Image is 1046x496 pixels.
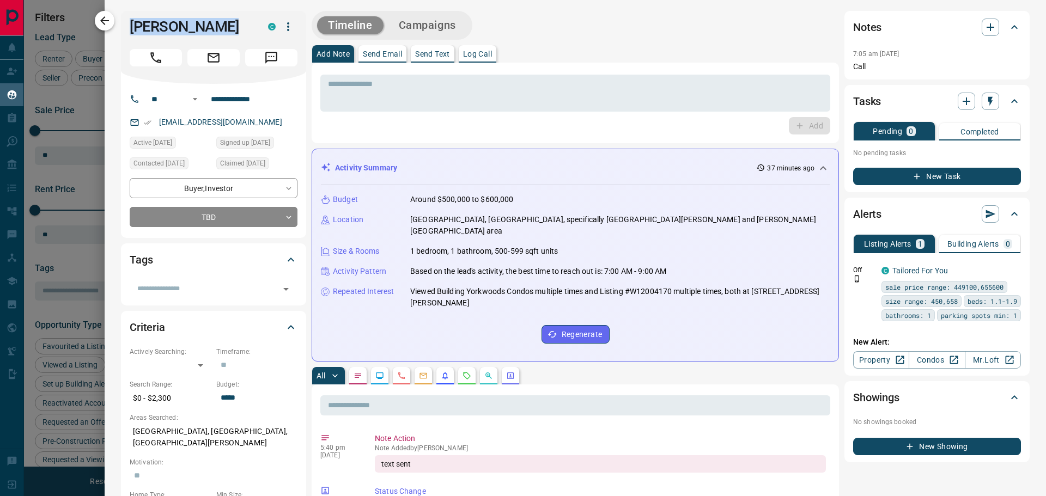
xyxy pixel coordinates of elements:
h2: Alerts [853,205,881,223]
p: [GEOGRAPHIC_DATA], [GEOGRAPHIC_DATA], specifically [GEOGRAPHIC_DATA][PERSON_NAME] and [PERSON_NAM... [410,214,830,237]
div: Notes [853,14,1021,40]
div: Activity Summary37 minutes ago [321,158,830,178]
div: Tasks [853,88,1021,114]
svg: Listing Alerts [441,371,449,380]
p: No pending tasks [853,145,1021,161]
a: Mr.Loft [965,351,1021,369]
p: Call [853,61,1021,72]
p: Completed [960,128,999,136]
svg: Lead Browsing Activity [375,371,384,380]
span: Call [130,49,182,66]
p: Repeated Interest [333,286,394,297]
p: Note Added by [PERSON_NAME] [375,444,826,452]
p: Around $500,000 to $600,000 [410,194,514,205]
svg: Notes [354,371,362,380]
svg: Email Verified [144,119,151,126]
h2: Tags [130,251,153,268]
p: Send Text [415,50,450,58]
p: Timeframe: [216,347,297,357]
p: Search Range: [130,379,211,389]
div: Tags [130,247,297,273]
p: Areas Searched: [130,413,297,422]
p: Building Alerts [947,240,999,248]
p: 5:40 pm [320,444,358,451]
p: Note Action [375,433,826,444]
div: condos.ca [268,23,276,30]
div: Showings [853,384,1021,411]
h1: [PERSON_NAME] [130,18,252,35]
p: Log Call [463,50,492,58]
p: Size & Rooms [333,246,380,257]
span: Active [DATE] [133,137,172,148]
button: New Task [853,168,1021,185]
p: Actively Searching: [130,347,211,357]
button: Timeline [317,16,384,34]
div: Tue Feb 07 2017 [216,137,297,152]
div: TBD [130,207,297,227]
div: Criteria [130,314,297,340]
span: Signed up [DATE] [220,137,270,148]
p: 0 [1006,240,1010,248]
p: Budget [333,194,358,205]
button: Open [188,93,202,106]
p: $0 - $2,300 [130,389,211,407]
button: Open [278,281,294,297]
div: text sent [375,455,826,473]
div: Sun Sep 07 2025 [130,137,211,152]
span: size range: 450,658 [885,296,958,307]
h2: Tasks [853,93,881,110]
p: Based on the lead's activity, the best time to reach out is: 7:00 AM - 9:00 AM [410,266,666,277]
span: Claimed [DATE] [220,158,265,169]
a: [EMAIL_ADDRESS][DOMAIN_NAME] [159,118,282,126]
span: parking spots min: 1 [941,310,1017,321]
svg: Opportunities [484,371,493,380]
p: Pending [873,127,902,135]
button: New Showing [853,438,1021,455]
p: [DATE] [320,451,358,459]
p: Listing Alerts [864,240,911,248]
h2: Showings [853,389,899,406]
p: Activity Summary [335,162,397,174]
span: Contacted [DATE] [133,158,185,169]
a: Condos [909,351,965,369]
p: New Alert: [853,336,1021,348]
span: Email [187,49,240,66]
button: Regenerate [542,325,610,344]
div: Alerts [853,201,1021,227]
svg: Calls [397,371,406,380]
p: No showings booked [853,417,1021,427]
a: Property [853,351,909,369]
p: Send Email [363,50,402,58]
p: Location [333,214,363,225]
p: 1 bedroom, 1 bathroom, 500-599 sqft units [410,246,558,257]
h2: Criteria [130,319,165,336]
span: beds: 1.1-1.9 [968,296,1017,307]
span: bathrooms: 1 [885,310,931,321]
p: 7:05 am [DATE] [853,50,899,58]
div: Sun Aug 24 2025 [216,157,297,173]
button: Campaigns [388,16,467,34]
p: Motivation: [130,457,297,467]
div: Buyer , Investor [130,178,297,198]
p: All [317,372,325,379]
p: 1 [918,240,922,248]
div: condos.ca [881,267,889,274]
p: Add Note [317,50,350,58]
p: 0 [909,127,913,135]
p: Budget: [216,379,297,389]
svg: Emails [419,371,428,380]
a: Tailored For You [892,266,948,275]
h2: Notes [853,19,881,36]
p: Viewed Building Yorkwoods Condos multiple times and Listing #W12004170 multiple times, both at [S... [410,286,830,309]
p: 37 minutes ago [767,163,814,173]
svg: Agent Actions [506,371,515,380]
p: Off [853,265,875,275]
svg: Push Notification Only [853,275,861,283]
p: [GEOGRAPHIC_DATA], [GEOGRAPHIC_DATA], [GEOGRAPHIC_DATA][PERSON_NAME] [130,422,297,452]
span: Message [245,49,297,66]
span: sale price range: 449100,655600 [885,281,1004,292]
p: Activity Pattern [333,266,386,277]
svg: Requests [463,371,471,380]
div: Sun Aug 24 2025 [130,157,211,173]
